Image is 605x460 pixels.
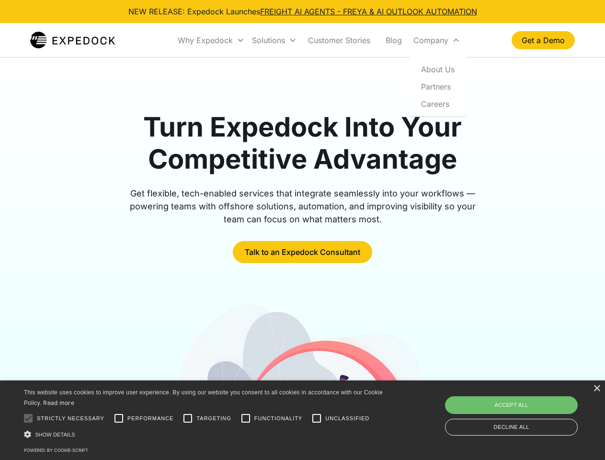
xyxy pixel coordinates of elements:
[252,35,285,45] div: Solutions
[413,95,462,112] a: Careers
[254,414,302,423] span: Functionality
[325,414,369,423] span: Unclassified
[174,24,248,57] div: Why Expedock
[196,414,231,423] span: Targeting
[128,6,477,17] div: NEW RELEASE: Expedock Launches
[24,429,386,439] div: Show details
[24,389,383,407] span: This website uses cookies to improve user experience. By using our website you consent to all coo...
[43,399,74,406] a: Read more
[413,60,462,78] a: About Us
[248,24,300,57] div: Solutions
[413,78,462,95] a: Partners
[260,7,477,16] a: FREIGHT AI AGENTS - FREYA & AI OUTLOOK AUTOMATION
[35,432,75,437] span: Show details
[413,35,448,45] div: Company
[30,31,115,50] img: Expedock Logo
[178,35,233,45] div: Why Expedock
[445,356,605,460] iframe: Chat Widget
[24,448,88,453] a: Powered by cookie-script
[378,24,410,57] a: Blog
[300,24,378,57] a: Customer Stories
[37,414,104,423] span: Strictly necessary
[30,31,115,50] a: home
[410,24,464,57] div: Company
[127,414,174,423] span: Performance
[410,57,466,116] nav: Company
[512,31,575,49] a: Get a Demo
